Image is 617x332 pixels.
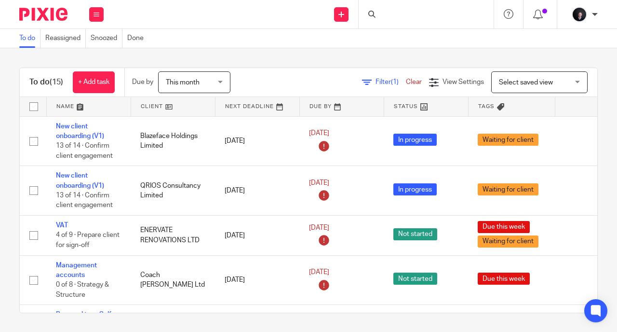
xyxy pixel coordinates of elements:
a: Snoozed [91,29,122,48]
span: Due this week [478,221,530,233]
span: [DATE] [309,224,329,231]
a: Clear [406,79,422,85]
span: [DATE] [309,269,329,276]
span: View Settings [443,79,484,85]
span: 0 of 8 · Strategy & Structure [56,281,109,298]
td: QRIOS Consultancy Limited [131,166,215,216]
td: [DATE] [215,255,299,305]
span: In progress [393,183,437,195]
p: Due by [132,77,153,87]
span: 4 of 9 · Prepare client for sign-off [56,232,120,249]
h1: To do [29,77,63,87]
td: Coach [PERSON_NAME] Ltd [131,255,215,305]
td: [DATE] [215,166,299,216]
span: Not started [393,273,437,285]
a: + Add task [73,71,115,93]
a: Management accounts [56,262,97,278]
a: Reassigned [45,29,86,48]
span: Due this week [478,273,530,285]
td: [DATE] [215,116,299,166]
a: Personal tax - Self Assessment [56,311,111,328]
span: Waiting for client [478,183,538,195]
a: To do [19,29,40,48]
span: 13 of 14 · Confirm client engagement [56,192,113,209]
span: Waiting for client [478,235,538,248]
span: This month [166,79,200,86]
span: Select saved view [499,79,553,86]
a: New client onboarding (V1) [56,172,104,189]
span: Tags [478,104,495,109]
span: (1) [391,79,399,85]
span: Waiting for client [478,134,538,146]
td: ENERVATE RENOVATIONS LTD [131,216,215,255]
span: Not started [393,228,437,240]
span: [DATE] [309,130,329,137]
a: VAT [56,222,68,229]
img: 455A2509.jpg [572,7,587,22]
span: 13 of 14 · Confirm client engagement [56,142,113,159]
span: [DATE] [309,180,329,186]
a: Done [127,29,148,48]
span: In progress [393,134,437,146]
td: [DATE] [215,216,299,255]
span: (15) [50,78,63,86]
img: Pixie [19,8,67,21]
td: Blazeface Holdings Limited [131,116,215,166]
span: Filter [376,79,406,85]
a: New client onboarding (V1) [56,123,104,139]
